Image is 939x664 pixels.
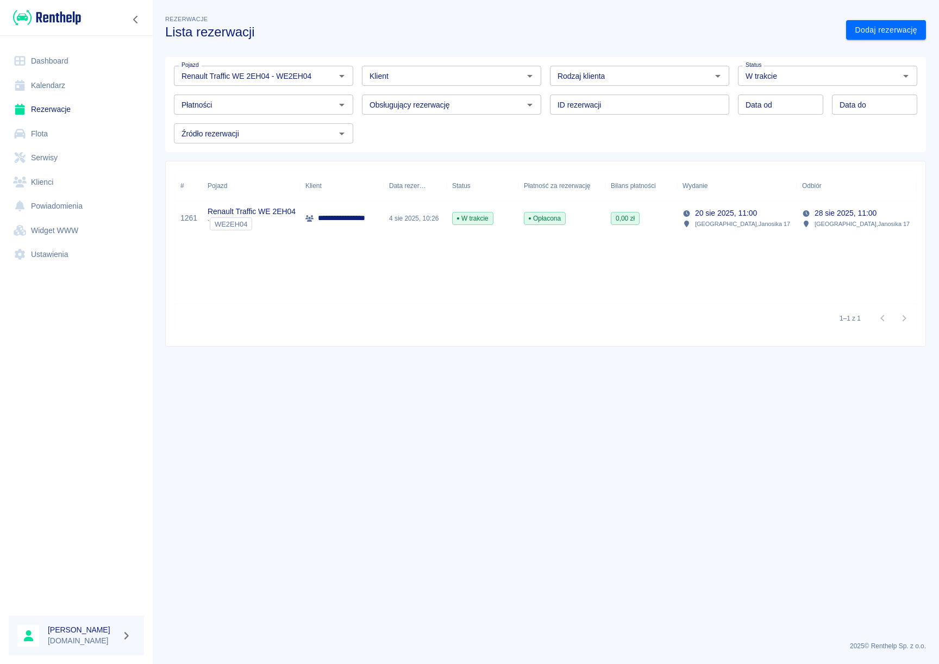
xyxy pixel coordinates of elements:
[334,97,349,112] button: Otwórz
[384,171,447,201] div: Data rezerwacji
[898,68,913,84] button: Otwórz
[9,9,81,27] a: Renthelp logo
[9,194,144,218] a: Powiadomienia
[334,126,349,141] button: Otwórz
[13,9,81,27] img: Renthelp logo
[9,170,144,195] a: Klienci
[175,171,202,201] div: #
[452,171,471,201] div: Status
[524,214,565,223] span: Opłacona
[9,97,144,122] a: Rezerwacje
[426,178,441,193] button: Sort
[815,219,910,229] p: [GEOGRAPHIC_DATA] , Janosika 17
[611,214,639,223] span: 0,00 zł
[48,635,117,647] p: [DOMAIN_NAME]
[9,49,144,73] a: Dashboard
[165,16,208,22] span: Rezerwacje
[683,171,708,201] div: Wydanie
[738,95,823,115] input: DD.MM.YYYY
[210,220,252,228] span: WE2EH04
[180,212,197,224] a: 1261
[389,171,426,201] div: Data rezerwacji
[165,24,837,40] h3: Lista rezerwacji
[180,171,184,201] div: #
[815,208,877,219] p: 28 sie 2025, 11:00
[181,61,199,69] label: Pojazd
[9,218,144,243] a: Widget WWW
[797,171,916,201] div: Odbiór
[822,178,837,193] button: Sort
[300,171,384,201] div: Klient
[9,122,144,146] a: Flota
[208,171,227,201] div: Pojazd
[9,242,144,267] a: Ustawienia
[165,641,926,651] p: 2025 © Renthelp Sp. z o.o.
[802,171,822,201] div: Odbiór
[522,97,537,112] button: Otwórz
[524,171,591,201] div: Płatność za rezerwację
[9,73,144,98] a: Kalendarz
[605,171,677,201] div: Bilans płatności
[202,171,300,201] div: Pojazd
[695,219,790,229] p: [GEOGRAPHIC_DATA] , Janosika 17
[447,171,518,201] div: Status
[840,314,861,323] p: 1–1 z 1
[128,12,144,27] button: Zwiń nawigację
[695,208,757,219] p: 20 sie 2025, 11:00
[334,68,349,84] button: Otwórz
[746,61,762,69] label: Status
[208,217,296,230] div: `
[710,68,725,84] button: Otwórz
[677,171,797,201] div: Wydanie
[611,171,656,201] div: Bilans płatności
[832,95,917,115] input: DD.MM.YYYY
[384,201,447,236] div: 4 sie 2025, 10:26
[708,178,723,193] button: Sort
[453,214,493,223] span: W trakcie
[522,68,537,84] button: Otwórz
[208,206,296,217] p: Renault Traffic WE 2EH04
[305,171,322,201] div: Klient
[518,171,605,201] div: Płatność za rezerwację
[9,146,144,170] a: Serwisy
[48,624,117,635] h6: [PERSON_NAME]
[846,20,926,40] a: Dodaj rezerwację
